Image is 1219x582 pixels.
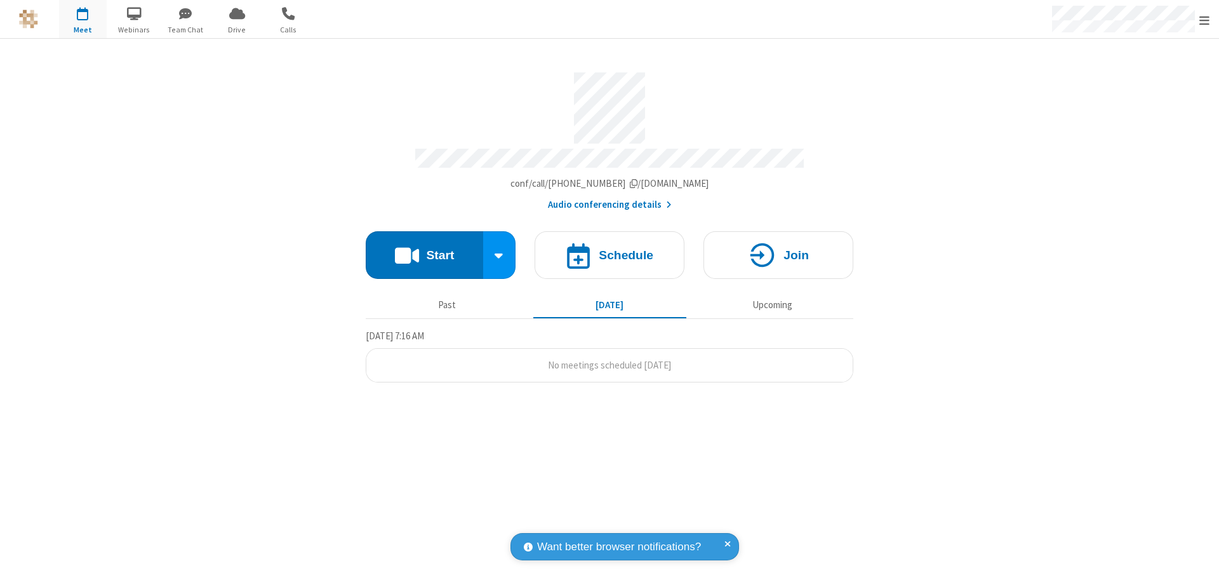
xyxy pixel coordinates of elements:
[599,249,653,261] h4: Schedule
[213,24,261,36] span: Drive
[371,293,524,317] button: Past
[366,330,424,342] span: [DATE] 7:16 AM
[366,63,853,212] section: Account details
[548,359,671,371] span: No meetings scheduled [DATE]
[703,231,853,279] button: Join
[483,231,516,279] div: Start conference options
[696,293,849,317] button: Upcoming
[548,198,672,212] button: Audio conferencing details
[59,24,107,36] span: Meet
[533,293,686,317] button: [DATE]
[426,249,454,261] h4: Start
[366,328,853,383] section: Today's Meetings
[110,24,158,36] span: Webinars
[19,10,38,29] img: QA Selenium DO NOT DELETE OR CHANGE
[366,231,483,279] button: Start
[1187,549,1209,573] iframe: Chat
[537,539,701,555] span: Want better browser notifications?
[510,177,709,191] button: Copy my meeting room linkCopy my meeting room link
[162,24,210,36] span: Team Chat
[783,249,809,261] h4: Join
[510,177,709,189] span: Copy my meeting room link
[265,24,312,36] span: Calls
[535,231,684,279] button: Schedule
